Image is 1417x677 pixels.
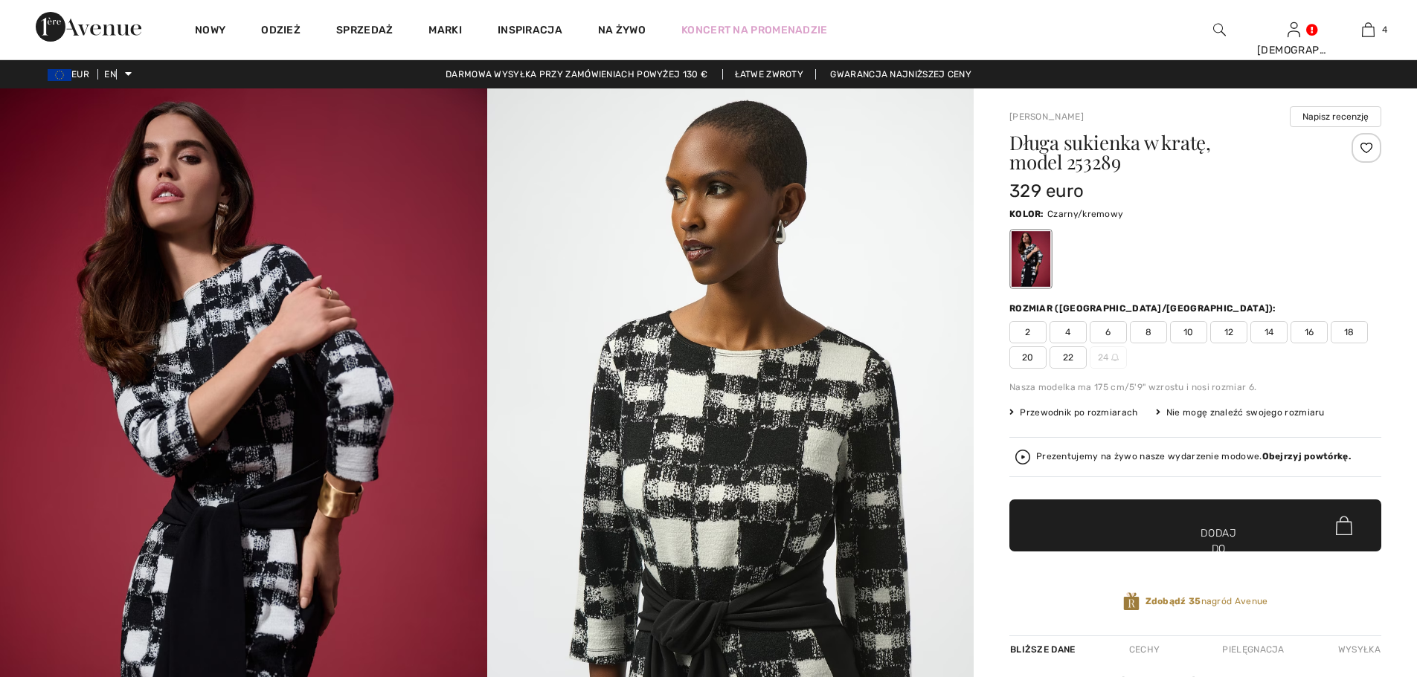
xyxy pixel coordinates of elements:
button: Napisz recenzję [1290,106,1381,127]
font: Obejrzyj powtórkę. [1262,451,1351,461]
font: Nie mogę znaleźć swojego rozmiaru [1166,407,1325,418]
font: Długa sukienka w kratę, model 253289 [1009,129,1211,175]
font: Rozmiar ([GEOGRAPHIC_DATA]/[GEOGRAPHIC_DATA]): [1009,303,1276,314]
img: wyszukaj na stronie internetowej [1213,21,1226,39]
a: Łatwe zwroty [722,69,817,80]
font: Czarny/kremowy [1047,209,1123,219]
img: Bag.svg [1336,516,1352,535]
img: ring-m.svg [1111,354,1119,361]
font: 6 [1105,327,1111,337]
font: Inspiracja [498,24,562,36]
a: Gwarancja najniższej ceny [818,69,983,80]
a: Marki [428,24,462,39]
font: 4 [1382,25,1387,35]
font: 4 [1065,327,1070,337]
font: 8 [1146,327,1151,337]
a: Na żywo [598,22,646,38]
img: Moje informacje [1288,21,1300,39]
font: 10 [1183,327,1194,337]
img: Moja torba [1362,21,1375,39]
img: Aleja 1ère [36,12,141,42]
font: Sprzedaż [336,24,393,36]
font: Prezentujemy na żywo nasze wydarzenie modowe. [1036,451,1262,461]
a: Darmowa wysyłka przy zamówieniach powyżej 130 € [434,69,719,80]
font: Nasza modelka ma 175 cm/5'9" wzrostu i nosi rozmiar 6. [1009,382,1256,392]
font: Pielęgnacja [1222,644,1284,655]
font: Bliższe dane [1010,644,1076,655]
font: 22 [1063,352,1074,363]
img: Euro [48,69,71,81]
font: Odzież [261,24,301,36]
font: Wysyłka [1338,644,1381,655]
font: 14 [1265,327,1274,337]
font: [DEMOGRAPHIC_DATA] [1257,44,1375,56]
font: Gwarancja najniższej ceny [830,69,971,80]
a: Nowy [195,24,225,39]
a: [PERSON_NAME] [1009,111,1084,122]
font: 20 [1022,352,1034,363]
font: Kolor: [1009,209,1044,219]
font: Darmowa wysyłka przy zamówieniach powyżej 130 € [446,69,707,80]
a: Sprzedaż [336,24,393,39]
a: 4 [1331,21,1404,39]
font: Przewodnik po rozmiarach [1020,407,1137,418]
font: 12 [1224,327,1234,337]
a: Koncert na promenadzie [681,22,828,38]
font: 18 [1344,327,1355,337]
div: Czarny/kremowy [1012,231,1050,287]
font: Koncert na promenadzie [681,24,828,36]
img: Obejrzyj powtórkę [1015,450,1030,464]
font: 2 [1025,327,1030,337]
font: EN [104,69,116,80]
a: Odzież [261,24,301,39]
font: 16 [1305,327,1314,337]
font: 24 [1098,352,1109,363]
font: EUR [71,69,89,80]
a: Zalogować się [1288,22,1300,36]
font: Marki [428,24,462,36]
font: Dodaj do koszyka [1195,525,1242,572]
font: Na żywo [598,24,646,36]
font: 329 euro [1009,181,1084,201]
font: Zdobądź 35 [1146,596,1201,606]
font: Napisz recenzję [1302,111,1369,122]
font: Cechy [1129,644,1160,655]
font: nagród Avenue [1201,596,1268,606]
font: Łatwe zwroty [735,69,804,80]
font: Nowy [195,24,225,36]
img: Nagrody Avenue [1123,592,1140,612]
